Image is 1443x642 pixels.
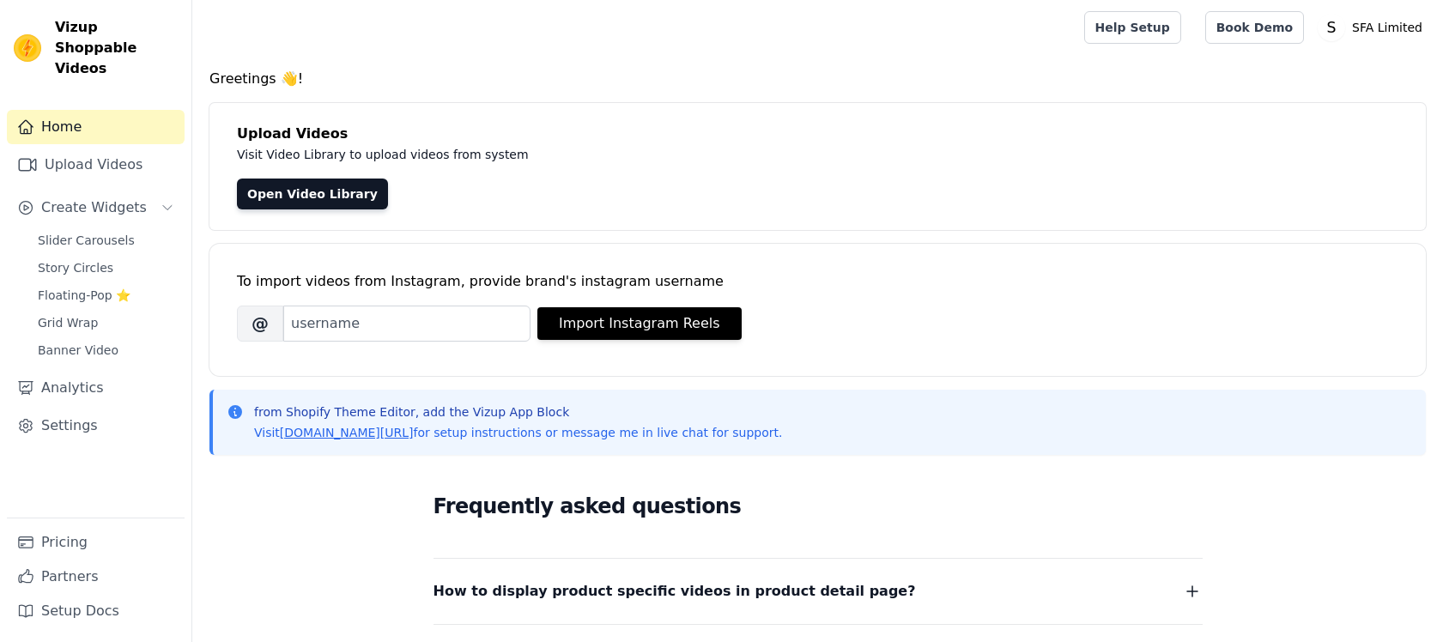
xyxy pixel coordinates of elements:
[38,342,118,359] span: Banner Video
[7,525,185,560] a: Pricing
[7,594,185,628] a: Setup Docs
[1084,11,1181,44] a: Help Setup
[27,228,185,252] a: Slider Carousels
[1205,11,1304,44] a: Book Demo
[41,197,147,218] span: Create Widgets
[254,424,782,441] p: Visit for setup instructions or message me in live chat for support.
[7,409,185,443] a: Settings
[7,110,185,144] a: Home
[283,306,531,342] input: username
[1318,12,1429,43] button: S SFA Limited
[38,259,113,276] span: Story Circles
[38,314,98,331] span: Grid Wrap
[209,69,1426,89] h4: Greetings 👋!
[237,271,1398,292] div: To import videos from Instagram, provide brand's instagram username
[7,191,185,225] button: Create Widgets
[27,311,185,335] a: Grid Wrap
[1345,12,1429,43] p: SFA Limited
[237,179,388,209] a: Open Video Library
[434,489,1203,524] h2: Frequently asked questions
[14,34,41,62] img: Vizup
[38,232,135,249] span: Slider Carousels
[237,144,1006,165] p: Visit Video Library to upload videos from system
[7,148,185,182] a: Upload Videos
[7,560,185,594] a: Partners
[537,307,742,340] button: Import Instagram Reels
[434,579,916,603] span: How to display product specific videos in product detail page?
[237,306,283,342] span: @
[38,287,130,304] span: Floating-Pop ⭐
[27,256,185,280] a: Story Circles
[7,371,185,405] a: Analytics
[254,403,782,421] p: from Shopify Theme Editor, add the Vizup App Block
[1327,19,1337,36] text: S
[55,17,178,79] span: Vizup Shoppable Videos
[280,426,414,439] a: [DOMAIN_NAME][URL]
[27,283,185,307] a: Floating-Pop ⭐
[434,579,1203,603] button: How to display product specific videos in product detail page?
[237,124,1398,144] h4: Upload Videos
[27,338,185,362] a: Banner Video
